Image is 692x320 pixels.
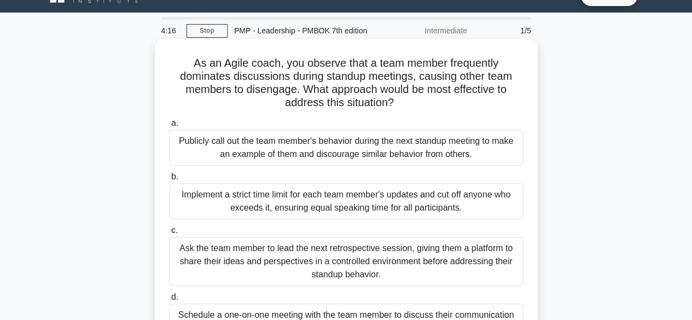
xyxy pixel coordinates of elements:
[378,20,474,42] div: Intermediate
[169,237,524,286] div: Ask the team member to lead the next retrospective session, giving them a platform to share their...
[171,292,178,301] span: d.
[228,20,378,42] div: PMP - Leadership - PMBOK 7th edition
[474,20,538,42] div: 1/5
[171,118,178,127] span: a.
[168,56,525,110] h5: As an Agile coach, you observe that a team member frequently dominates discussions during standup...
[155,20,187,42] div: 4:16
[171,225,178,235] span: c.
[169,183,524,219] div: Implement a strict time limit for each team member's updates and cut off anyone who exceeds it, e...
[187,24,228,38] a: Stop
[169,130,524,166] div: Publicly call out the team member's behavior during the next standup meeting to make an example o...
[171,172,178,181] span: b.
